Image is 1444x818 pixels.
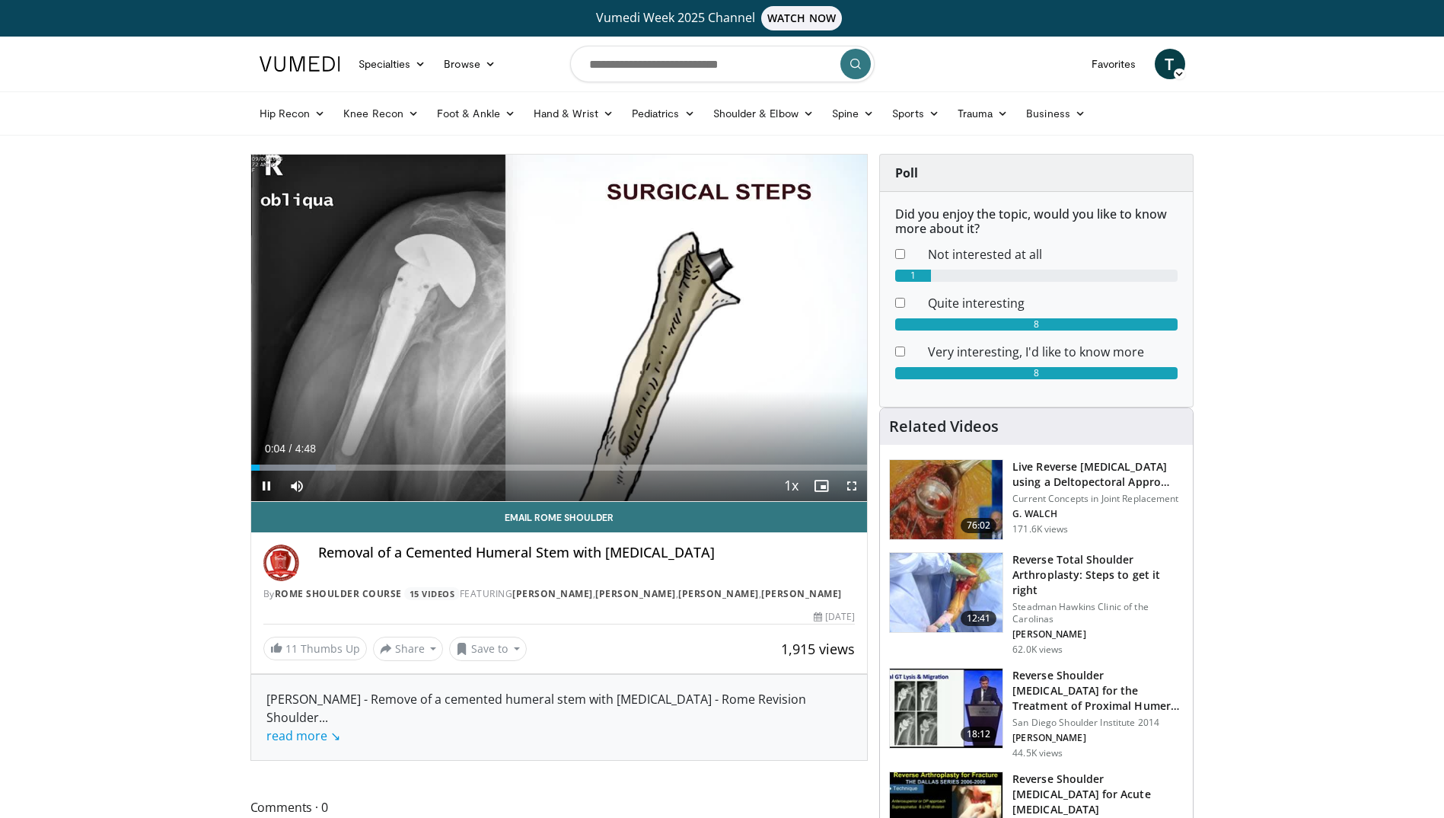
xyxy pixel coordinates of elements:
h4: Removal of a Cemented Humeral Stem with [MEDICAL_DATA] [318,545,856,561]
a: Specialties [349,49,435,79]
span: / [289,443,292,455]
a: Browse [435,49,505,79]
h3: Reverse Total Shoulder Arthroplasty: Steps to get it right [1012,552,1184,598]
div: 8 [895,367,1178,379]
span: 76:02 [961,518,997,533]
p: San Diego Shoulder Institute 2014 [1012,717,1184,729]
p: 62.0K views [1012,644,1063,656]
span: 1,915 views [781,640,855,658]
dd: Very interesting, I'd like to know more [916,343,1189,361]
h4: Related Videos [889,417,999,436]
span: 4:48 [295,443,316,455]
button: Mute [282,471,312,501]
span: 12:41 [961,611,997,626]
video-js: Video Player [251,155,868,502]
div: Progress Bar [251,465,868,471]
button: Save to [449,637,527,661]
img: 684033_3.png.150x105_q85_crop-smart_upscale.jpg [890,460,1003,539]
strong: Poll [895,165,918,181]
button: Enable picture-in-picture mode [806,471,837,501]
div: By FEATURING , , , [263,587,856,601]
a: [PERSON_NAME] [595,587,676,600]
a: Vumedi Week 2025 ChannelWATCH NOW [262,6,1183,30]
span: 18:12 [961,727,997,742]
button: Share [373,637,444,661]
a: T [1155,49,1185,79]
a: Email Rome Shoulder [251,502,868,532]
button: Fullscreen [837,471,867,501]
a: Spine [823,98,883,129]
button: Playback Rate [776,471,806,501]
a: Knee Recon [334,98,428,129]
p: [PERSON_NAME] [1012,628,1184,641]
span: WATCH NOW [761,6,842,30]
img: Avatar [263,545,300,581]
img: VuMedi Logo [260,56,340,72]
dd: Quite interesting [916,294,1189,312]
a: Hip Recon [250,98,335,129]
a: read more ↘ [266,727,340,744]
a: 18:12 Reverse Shoulder [MEDICAL_DATA] for the Treatment of Proximal Humeral … San Diego Shoulder ... [889,668,1184,759]
a: Hand & Wrist [524,98,623,129]
p: Current Concepts in Joint Replacement [1012,493,1184,505]
p: 44.5K views [1012,747,1063,759]
span: ... [266,709,340,744]
a: [PERSON_NAME] [761,587,842,600]
a: [PERSON_NAME] [678,587,759,600]
span: 11 [285,641,298,656]
a: Pediatrics [623,98,704,129]
a: Sports [883,98,948,129]
div: 8 [895,318,1178,331]
span: Comments 0 [250,797,869,817]
a: 76:02 Live Reverse [MEDICAL_DATA] using a Deltopectoral Appro… Current Concepts in Joint Replacem... [889,459,1184,540]
div: [PERSON_NAME] - Remove of a cemented humeral stem with [MEDICAL_DATA] - Rome Revision Shoulder [266,690,853,745]
h3: Live Reverse [MEDICAL_DATA] using a Deltopectoral Appro… [1012,459,1184,490]
button: Pause [251,471,282,501]
img: Q2xRg7exoPLTwO8X4xMDoxOjA4MTsiGN.150x105_q85_crop-smart_upscale.jpg [890,669,1003,748]
a: 12:41 Reverse Total Shoulder Arthroplasty: Steps to get it right Steadman Hawkins Clinic of the C... [889,552,1184,656]
a: Business [1017,98,1095,129]
a: Rome Shoulder Course [275,587,402,600]
a: Foot & Ankle [428,98,524,129]
dd: Not interested at all [916,245,1189,264]
h6: Did you enjoy the topic, would you like to know more about it? [895,207,1178,236]
a: Trauma [948,98,1018,129]
span: 0:04 [265,443,285,455]
a: Shoulder & Elbow [704,98,823,129]
h3: Reverse Shoulder [MEDICAL_DATA] for the Treatment of Proximal Humeral … [1012,668,1184,714]
input: Search topics, interventions [570,46,875,82]
div: 1 [895,270,930,282]
a: 15 Videos [404,587,460,600]
a: 11 Thumbs Up [263,637,367,660]
h3: Reverse Shoulder [MEDICAL_DATA] for Acute [MEDICAL_DATA] [1012,772,1184,817]
a: Favorites [1082,49,1146,79]
p: Steadman Hawkins Clinic of the Carolinas [1012,601,1184,625]
img: 326034_0000_1.png.150x105_q85_crop-smart_upscale.jpg [890,553,1003,632]
p: 171.6K views [1012,523,1068,535]
p: [PERSON_NAME] [1012,732,1184,744]
div: [DATE] [814,610,855,624]
a: [PERSON_NAME] [512,587,593,600]
p: G. WALCH [1012,508,1184,520]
